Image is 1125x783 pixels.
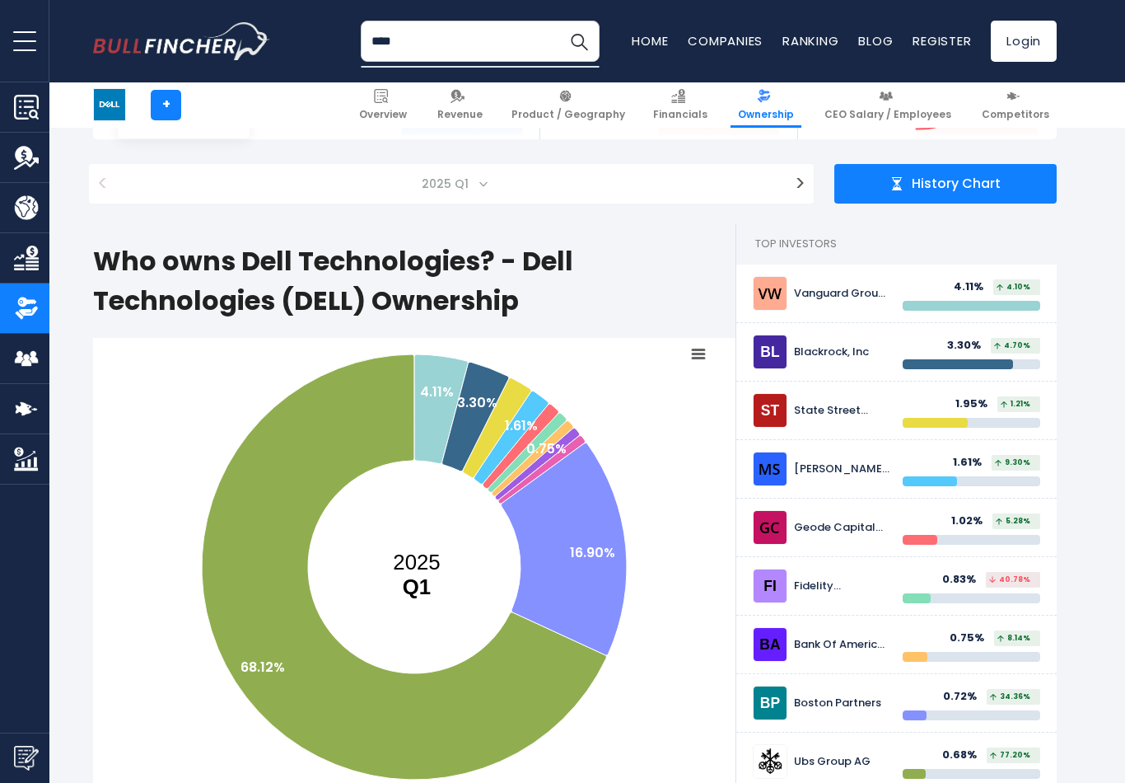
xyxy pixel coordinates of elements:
[990,752,1030,759] span: 77.20%
[794,345,890,359] div: Blackrock, Inc
[794,404,890,418] div: State Street Corp
[94,89,125,120] img: DELL logo
[995,459,1030,467] span: 9.30%
[653,108,707,121] span: Financials
[558,21,600,62] button: Search
[942,573,986,587] div: 0.83%
[511,108,625,121] span: Product / Geography
[890,177,903,190] img: history chart
[505,416,538,435] text: 1.61%
[951,514,992,528] div: 1.02%
[415,172,478,195] span: 2025 Q1
[526,439,567,458] text: 0.75%
[794,287,890,301] div: Vanguard Group Inc
[994,342,1030,349] span: 4.70%
[990,693,1030,701] span: 34.36%
[782,32,838,49] a: Ranking
[359,108,407,121] span: Overview
[817,82,959,128] a: CEO Salary / Employees
[93,22,270,60] a: Go to homepage
[1001,401,1030,408] span: 1.21%
[93,22,270,60] img: bullfincher logo
[403,575,431,598] tspan: Q1
[997,284,1030,291] span: 4.10%
[943,690,987,704] div: 0.72%
[953,456,992,470] div: 1.61%
[393,551,440,598] text: 2025
[352,82,414,128] a: Overview
[997,635,1030,642] span: 8.14%
[794,638,890,652] div: Bank Of America Corp /de
[794,462,890,476] div: [PERSON_NAME] [PERSON_NAME]
[955,397,997,411] div: 1.95%
[437,108,483,121] span: Revenue
[787,164,814,204] button: >
[570,543,615,562] text: 16.90%
[954,280,993,294] div: 4.11%
[912,176,1001,193] span: History Chart
[947,339,991,353] div: 3.30%
[430,82,490,128] a: Revenue
[688,32,763,49] a: Companies
[913,32,971,49] a: Register
[646,82,715,128] a: Financials
[824,108,951,121] span: CEO Salary / Employees
[858,32,893,49] a: Blog
[93,241,735,321] h1: Who owns Dell Technologies? - Dell Technologies (DELL) Ownership
[632,32,668,49] a: Home
[240,658,285,677] text: 68.12%
[738,108,794,121] span: Ownership
[982,108,1049,121] span: Competitors
[794,755,890,769] div: Ubs Group AG
[457,393,497,412] text: 3.30%
[942,748,987,762] div: 0.68%
[991,21,1057,62] a: Login
[794,521,890,535] div: Geode Capital Management, LLC
[14,296,39,321] img: Ownership
[974,82,1057,128] a: Competitors
[996,518,1030,525] span: 5.28%
[420,382,454,401] text: 4.11%
[89,164,116,204] button: <
[124,164,778,204] span: 2025 Q1
[731,82,801,128] a: Ownership
[794,579,890,593] div: Fidelity Investments (FMR)
[989,576,1030,584] span: 40.78%
[794,696,890,710] div: Boston Partners
[950,631,994,645] div: 0.75%
[504,82,633,128] a: Product / Geography
[736,223,1057,265] h2: Top Investors
[151,90,181,120] a: +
